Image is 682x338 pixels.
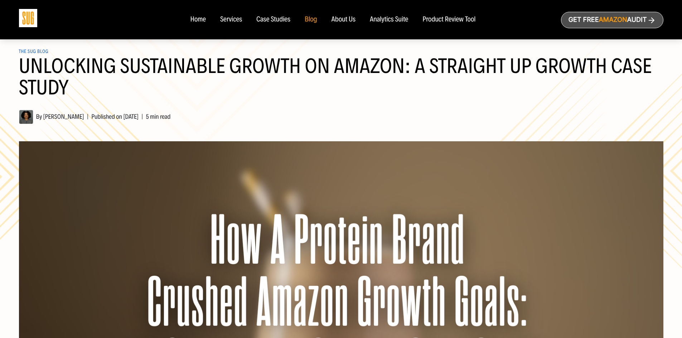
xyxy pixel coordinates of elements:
a: Services [220,16,242,24]
img: Hanna Tekle [19,110,33,124]
span: Amazon [599,16,627,24]
a: Analytics Suite [370,16,408,24]
img: Sug [19,9,37,27]
a: Home [190,16,205,24]
a: About Us [332,16,356,24]
span: | [84,113,91,121]
a: Product Review Tool [422,16,475,24]
a: Get freeAmazonAudit [561,12,663,28]
h1: Unlocking Sustainable Growth on Amazon: A Straight Up Growth Case Study [19,55,663,107]
a: Blog [305,16,317,24]
span: | [139,113,146,121]
span: By [PERSON_NAME] Published on [DATE] 5 min read [19,113,171,121]
a: The SUG Blog [19,49,49,54]
a: Case Studies [256,16,290,24]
